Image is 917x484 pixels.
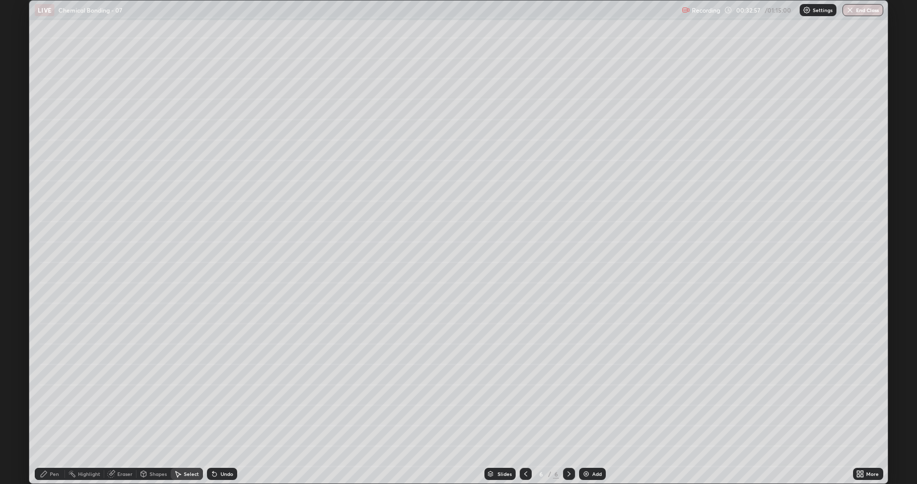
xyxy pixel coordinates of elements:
div: Add [592,471,602,476]
p: Chemical Bonding - 07 [58,6,122,14]
img: recording.375f2c34.svg [682,6,690,14]
div: Undo [221,471,233,476]
div: More [866,471,879,476]
p: LIVE [38,6,51,14]
p: Settings [813,8,832,13]
div: Eraser [117,471,132,476]
div: / [548,471,551,477]
p: Recording [692,7,720,14]
img: add-slide-button [582,470,590,478]
div: Slides [498,471,512,476]
button: End Class [842,4,883,16]
div: Pen [50,471,59,476]
img: class-settings-icons [803,6,811,14]
div: 6 [553,469,559,478]
img: end-class-cross [846,6,854,14]
div: Select [184,471,199,476]
div: Shapes [150,471,167,476]
div: 6 [536,471,546,477]
div: Highlight [78,471,100,476]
